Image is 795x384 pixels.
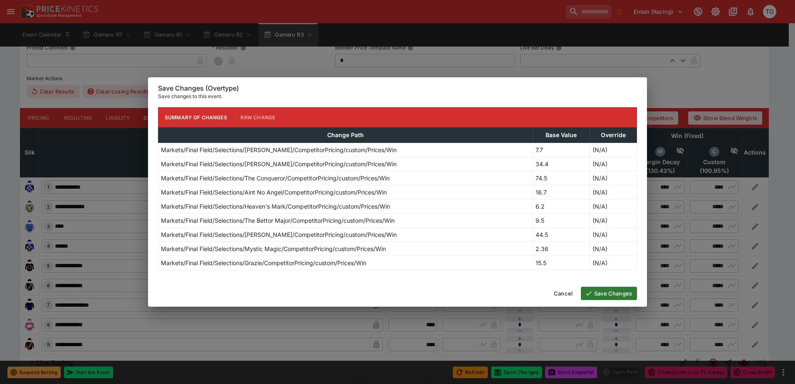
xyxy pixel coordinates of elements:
[161,216,395,225] p: Markets/Final Field/Selections/The Bettor Major/CompetitorPricing/custom/Prices/Win
[533,228,590,242] td: 44.5
[590,256,637,270] td: (N/A)
[581,287,637,300] button: Save Changes
[533,157,590,171] td: 34.4
[158,107,234,127] button: Summary of Changes
[533,143,590,157] td: 7.7
[590,199,637,214] td: (N/A)
[158,128,533,143] th: Change Path
[533,242,590,256] td: 2.36
[590,242,637,256] td: (N/A)
[533,214,590,228] td: 9.5
[161,174,390,182] p: Markets/Final Field/Selections/The Conqueror/CompetitorPricing/custom/Prices/Win
[234,107,282,127] button: Raw Change
[549,287,578,300] button: Cancel
[590,171,637,185] td: (N/A)
[533,185,590,199] td: 16.7
[161,160,397,168] p: Markets/Final Field/Selections/[PERSON_NAME]/CompetitorPricing/custom/Prices/Win
[161,258,366,267] p: Markets/Final Field/Selections/Grazie/CompetitorPricing/custom/Prices/Win
[533,128,590,143] th: Base Value
[590,128,637,143] th: Override
[533,199,590,214] td: 6.2
[161,188,387,197] p: Markets/Final Field/Selections/Aint No Angel/CompetitorPricing/custom/Prices/Win
[590,228,637,242] td: (N/A)
[533,256,590,270] td: 15.5
[161,244,386,253] p: Markets/Final Field/Selections/Mystic Magic/CompetitorPricing/custom/Prices/Win
[590,214,637,228] td: (N/A)
[158,84,637,93] h6: Save Changes (Overtype)
[158,92,637,101] p: Save changes to this event.
[161,145,397,154] p: Markets/Final Field/Selections/[PERSON_NAME]/CompetitorPricing/custom/Prices/Win
[161,202,390,211] p: Markets/Final Field/Selections/Heaven's Mark/CompetitorPricing/custom/Prices/Win
[590,143,637,157] td: (N/A)
[161,230,397,239] p: Markets/Final Field/Selections/[PERSON_NAME]/CompetitorPricing/custom/Prices/Win
[590,185,637,199] td: (N/A)
[533,171,590,185] td: 74.5
[590,157,637,171] td: (N/A)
